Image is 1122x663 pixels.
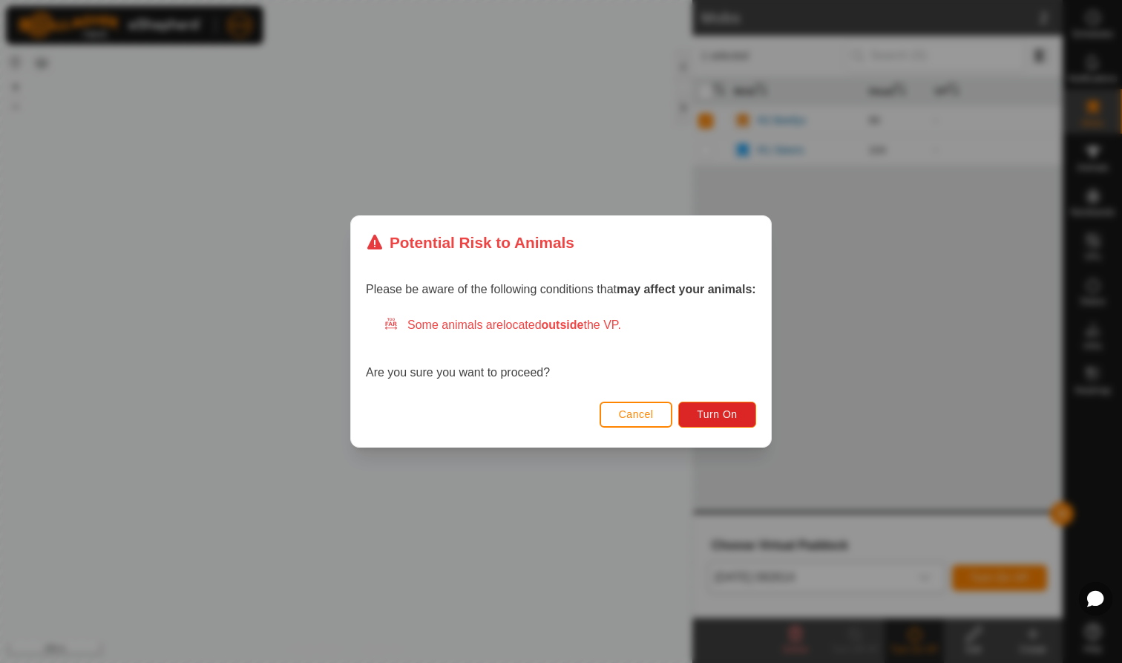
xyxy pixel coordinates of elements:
span: Cancel [619,408,654,420]
div: Are you sure you want to proceed? [366,316,756,382]
div: Some animals are [384,316,756,334]
span: Please be aware of the following conditions that [366,283,756,295]
button: Turn On [679,402,756,428]
div: Potential Risk to Animals [366,231,574,254]
strong: outside [542,319,584,331]
span: located the VP. [503,319,621,331]
button: Cancel [600,402,673,428]
strong: may affect your animals: [617,283,756,295]
span: Turn On [698,408,738,420]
